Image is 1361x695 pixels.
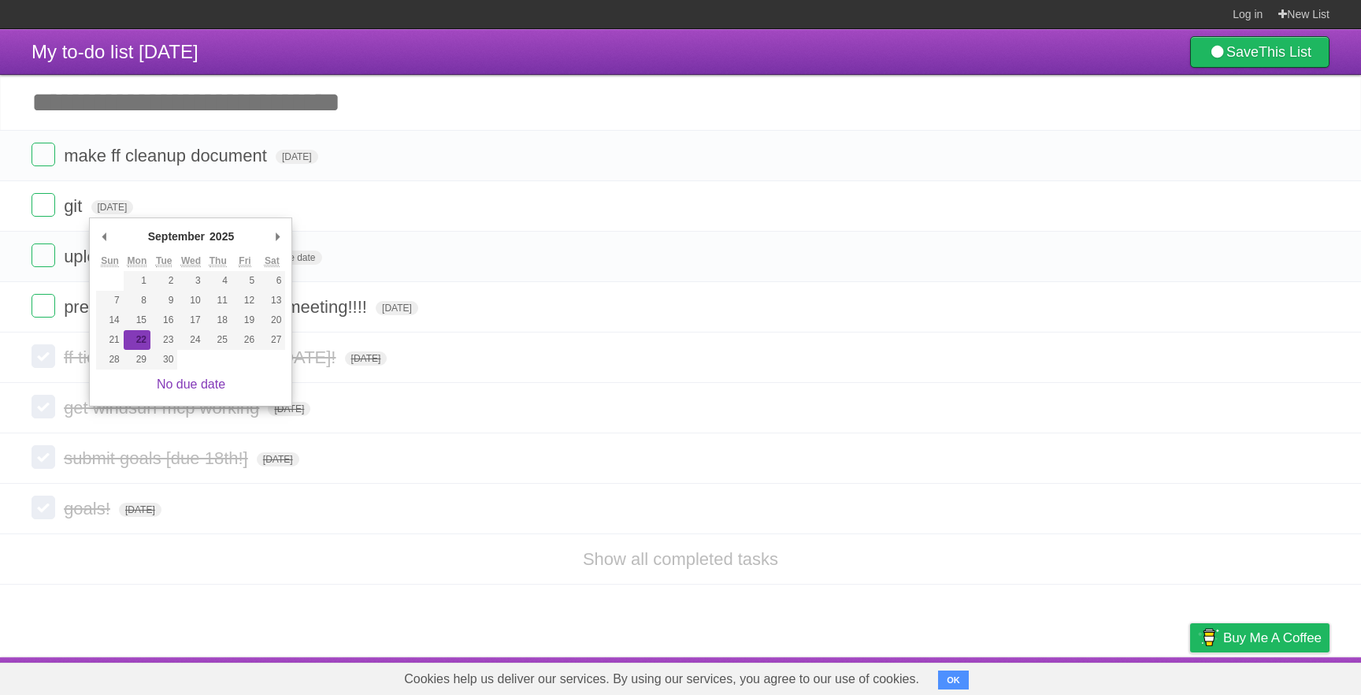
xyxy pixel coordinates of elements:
span: [DATE] [257,452,299,466]
button: 3 [177,271,204,291]
span: get windsurf mcp working [64,398,263,418]
span: [DATE] [276,150,318,164]
button: 11 [205,291,232,310]
button: 22 [124,330,150,350]
button: 16 [150,310,177,330]
span: upload interent expense [64,247,253,266]
button: 17 [177,310,204,330]
label: Done [32,294,55,318]
a: SaveThis List [1190,36,1329,68]
button: 29 [124,350,150,370]
button: 23 [150,330,177,350]
button: 28 [96,350,123,370]
abbr: Friday [239,255,250,267]
button: 5 [232,271,258,291]
a: Suggest a feature [1230,661,1329,691]
button: 14 [96,310,123,330]
a: About [981,661,1014,691]
span: [DATE] [376,301,418,315]
span: Cookies help us deliver our services. By using our services, you agree to our use of cookies. [388,663,935,695]
button: 10 [177,291,204,310]
span: goals! [64,499,114,518]
span: [DATE] [345,351,388,366]
button: 12 [232,291,258,310]
span: present receipts at next staff meeting!!!! [64,297,371,317]
abbr: Thursday [210,255,227,267]
div: September [146,225,207,248]
a: Developers [1033,661,1096,691]
span: [DATE] [119,503,161,517]
label: Done [32,344,55,368]
a: Buy me a coffee [1190,623,1329,652]
span: submit goals [due 18th!] [64,448,252,468]
button: Previous Month [96,225,112,248]
button: 27 [258,330,285,350]
a: Show all completed tasks [583,549,778,569]
abbr: Tuesday [156,255,172,267]
span: git [64,196,86,216]
abbr: Sunday [101,255,119,267]
label: Done [32,395,55,418]
button: 19 [232,310,258,330]
a: No due date [157,377,225,391]
button: 18 [205,310,232,330]
button: 7 [96,291,123,310]
a: Privacy [1170,661,1211,691]
button: 21 [96,330,123,350]
abbr: Monday [128,255,147,267]
button: 2 [150,271,177,291]
button: 13 [258,291,285,310]
button: 4 [205,271,232,291]
div: 2025 [207,225,236,248]
span: [DATE] [268,402,310,416]
a: Terms [1116,661,1151,691]
label: Done [32,496,55,519]
button: 20 [258,310,285,330]
label: Done [32,143,55,166]
button: 30 [150,350,177,370]
span: make ff cleanup document [64,146,271,165]
button: 1 [124,271,150,291]
button: 6 [258,271,285,291]
label: Done [32,445,55,469]
label: Done [32,243,55,267]
button: OK [938,671,969,689]
img: Buy me a coffee [1198,624,1219,651]
abbr: Saturday [265,255,280,267]
b: This List [1259,44,1311,60]
button: 26 [232,330,258,350]
abbr: Wednesday [181,255,201,267]
span: [DATE] [91,200,134,214]
span: Buy me a coffee [1223,624,1322,652]
button: 15 [124,310,150,330]
button: Next Month [269,225,285,248]
span: ff ticket jira --> SUBMIT PR [DATE]! [64,347,339,367]
span: My to-do list [DATE] [32,41,198,62]
button: 8 [124,291,150,310]
button: 25 [205,330,232,350]
label: Done [32,193,55,217]
button: 24 [177,330,204,350]
button: 9 [150,291,177,310]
